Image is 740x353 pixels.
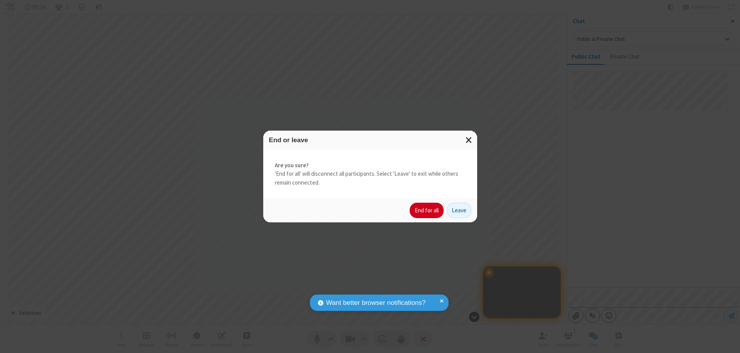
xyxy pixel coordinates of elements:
h3: End or leave [269,136,471,144]
span: Want better browser notifications? [326,298,425,308]
button: Leave [447,203,471,218]
div: 'End for all' will disconnect all participants. Select 'Leave' to exit while others remain connec... [263,150,477,199]
button: Close modal [461,131,477,150]
button: End for all [410,203,444,218]
strong: Are you sure? [275,161,466,170]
